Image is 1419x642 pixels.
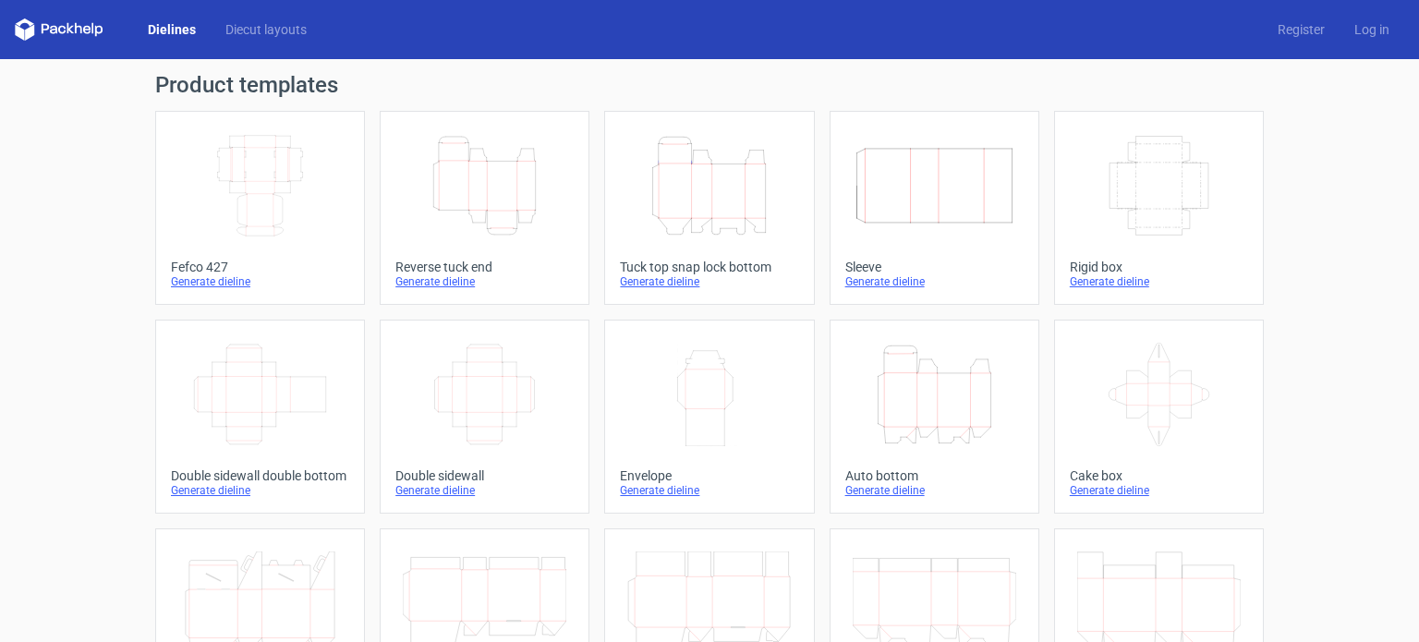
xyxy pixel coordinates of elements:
[155,320,365,514] a: Double sidewall double bottomGenerate dieline
[1340,20,1404,39] a: Log in
[171,468,349,483] div: Double sidewall double bottom
[620,274,798,289] div: Generate dieline
[604,111,814,305] a: Tuck top snap lock bottomGenerate dieline
[1070,274,1248,289] div: Generate dieline
[171,260,349,274] div: Fefco 427
[380,320,589,514] a: Double sidewallGenerate dieline
[395,260,574,274] div: Reverse tuck end
[1263,20,1340,39] a: Register
[1070,260,1248,274] div: Rigid box
[211,20,321,39] a: Diecut layouts
[155,111,365,305] a: Fefco 427Generate dieline
[830,111,1039,305] a: SleeveGenerate dieline
[1070,468,1248,483] div: Cake box
[395,274,574,289] div: Generate dieline
[133,20,211,39] a: Dielines
[620,260,798,274] div: Tuck top snap lock bottom
[604,320,814,514] a: EnvelopeGenerate dieline
[395,468,574,483] div: Double sidewall
[845,274,1024,289] div: Generate dieline
[171,274,349,289] div: Generate dieline
[845,468,1024,483] div: Auto bottom
[1054,320,1264,514] a: Cake boxGenerate dieline
[845,260,1024,274] div: Sleeve
[171,483,349,498] div: Generate dieline
[620,468,798,483] div: Envelope
[1054,111,1264,305] a: Rigid boxGenerate dieline
[620,483,798,498] div: Generate dieline
[830,320,1039,514] a: Auto bottomGenerate dieline
[395,483,574,498] div: Generate dieline
[1070,483,1248,498] div: Generate dieline
[845,483,1024,498] div: Generate dieline
[380,111,589,305] a: Reverse tuck endGenerate dieline
[155,74,1264,96] h1: Product templates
